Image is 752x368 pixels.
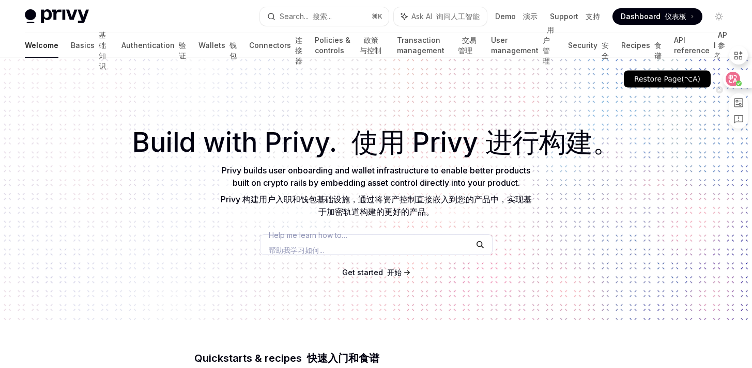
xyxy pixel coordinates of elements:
[295,36,302,65] font: 连接器
[458,36,477,55] font: 交易管理
[523,12,538,21] font: 演示
[674,33,727,58] a: API reference API 参考
[280,10,332,23] div: Search...
[495,11,538,22] a: Demo 演示
[121,33,186,58] a: Authentication 验证
[612,8,702,25] a: Dashboard 仪表板
[394,7,487,26] button: Ask AI 询问人工智能
[711,8,727,25] button: Toggle dark mode
[621,33,662,58] a: Recipes 食谱
[491,33,556,58] a: User management 用户管理
[543,25,554,65] font: 用户管理
[99,30,106,70] font: 基础知识
[654,41,662,60] font: 食谱
[71,33,109,58] a: Basics 基础知识
[436,12,480,21] font: 询问人工智能
[25,33,58,58] a: Welcome
[342,268,402,277] span: Get started
[568,33,609,58] a: Security 安全
[132,133,620,152] span: Build with Privy.
[714,30,727,60] font: API 参考
[621,11,686,22] span: Dashboard
[387,268,402,277] font: 开始
[219,165,533,217] span: Privy builds user onboarding and wallet infrastructure to enable better products built on crypto ...
[221,194,532,217] font: Privy 构建用户入职和钱包基础设施，通过将资产控制直接嵌入到您的产品中，实现基于加密轨道构建的更好的产品。
[249,33,302,58] a: Connectors 连接器
[260,7,389,26] button: Search... 搜索...⌘K
[269,230,347,260] span: Help me learn how to…
[229,41,237,60] font: 钱包
[179,41,186,60] font: 验证
[586,12,600,21] font: 支持
[602,41,609,60] font: 安全
[411,11,480,22] span: Ask AI
[397,33,479,58] a: Transaction management 交易管理
[194,353,379,363] span: Quickstarts & recipes
[269,246,324,254] font: 帮助我学习如何...
[665,12,686,21] font: 仪表板
[351,126,620,158] font: 使用 Privy 进行构建。
[307,352,379,364] font: 快速入门和食谱
[198,33,237,58] a: Wallets 钱包
[372,12,382,21] span: ⌘ K
[342,267,402,278] a: Get started 开始
[360,36,381,55] font: 政策与控制
[313,12,332,21] font: 搜索...
[25,9,89,24] img: light logo
[315,33,385,58] a: Policies & controls 政策与控制
[550,11,600,22] a: Support 支持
